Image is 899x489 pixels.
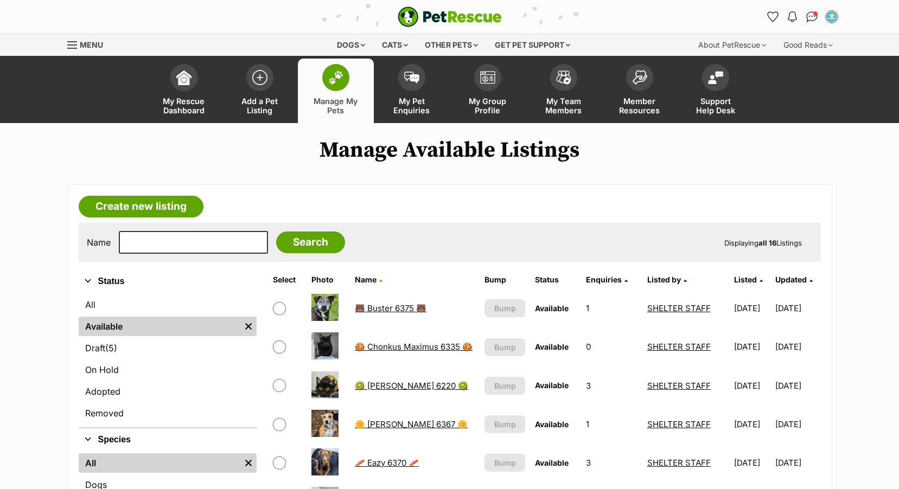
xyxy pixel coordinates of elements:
span: Bump [494,342,516,353]
span: Bump [494,380,516,391]
span: Bump [494,303,516,314]
td: 0 [582,328,641,365]
img: notifications-46538b983faf8c2785f20acdc204bb7945ddae34d4c08c2a6579f10ce5e182be.svg [788,11,796,22]
img: group-profile-icon-3fa3cf56718a62981997c0bc7e787c4b2cf8bcc04b72c1350f741eb67cf2f40e.svg [480,71,495,84]
a: Add a Pet Listing [222,59,298,123]
a: On Hold [79,360,257,379]
a: My Group Profile [450,59,526,123]
button: Bump [484,377,525,395]
td: 3 [582,367,641,404]
a: 🥓 Eazy 6370 🥓 [355,458,419,468]
span: My Rescue Dashboard [160,96,208,115]
img: team-members-icon-5396bd8760b3fe7c0b43da4ab00e1e3bb1a5d9ba89233759b79545d2d3fc5d0d.svg [556,70,571,85]
a: Manage My Pets [298,59,374,123]
a: Favourites [764,8,782,25]
img: help-desk-icon-fdf02630f3aa405de69fd3d07c3f3aa587a6932b1a1747fa1d2bba05be0121f9.svg [708,71,723,84]
td: 1 [582,406,641,443]
a: Remove filter [240,453,257,473]
span: Add a Pet Listing [235,96,284,115]
button: Bump [484,454,525,472]
a: 🍪 Chonkus Maximus 6335 🍪 [355,342,473,352]
div: Good Reads [776,34,840,56]
a: My Rescue Dashboard [146,59,222,123]
div: Dogs [329,34,373,56]
strong: all 16 [758,239,776,247]
span: My Pet Enquiries [387,96,436,115]
th: Select [269,271,306,288]
a: Name [355,275,382,284]
img: logo-e224e6f780fb5917bec1dbf3a21bbac754714ae5b6737aabdf751b685950b380.svg [398,7,502,27]
a: SHELTER STAFF [647,342,711,352]
th: Status [531,271,581,288]
a: SHELTER STAFF [647,419,711,429]
a: Menu [67,34,111,54]
span: Bump [494,419,516,430]
th: Photo [307,271,349,288]
input: Search [276,231,345,253]
label: Name [87,237,111,247]
span: translation missing: en.admin.listings.index.attributes.enquiries [586,275,622,284]
span: My Team Members [539,96,588,115]
td: [DATE] [730,328,774,365]
td: [DATE] [775,289,820,327]
span: My Group Profile [463,96,512,115]
td: [DATE] [775,406,820,443]
div: Cats [374,34,416,56]
span: Available [535,420,569,429]
img: add-pet-listing-icon-0afa8454b4691262ce3f59096e99ab1cd57d4a30225e0717b998d2c9b9846f56.svg [252,70,267,85]
span: Listed by [647,275,681,284]
a: Listed [734,275,763,284]
button: Species [79,433,257,447]
span: Displaying Listings [724,239,802,247]
a: Draft [79,338,257,358]
img: chat-41dd97257d64d25036548639549fe6c8038ab92f7586957e7f3b1b290dea8141.svg [806,11,818,22]
a: Removed [79,403,257,423]
a: Adopted [79,382,257,401]
a: 🐻 Buster 6375 🐻 [355,303,426,313]
span: Available [535,304,569,313]
a: Remove filter [240,317,257,336]
button: Bump [484,299,525,317]
a: SHELTER STAFF [647,303,711,313]
span: Updated [775,275,807,284]
span: Menu [80,40,103,49]
a: My Team Members [526,59,602,123]
a: Updated [775,275,813,284]
a: Member Resources [602,59,678,123]
span: Bump [494,457,516,468]
div: Status [79,293,257,427]
img: pet-enquiries-icon-7e3ad2cf08bfb03b45e93fb7055b45f3efa6380592205ae92323e6603595dc1f.svg [404,72,419,83]
a: All [79,295,257,314]
span: (5) [105,342,117,355]
span: Name [355,275,377,284]
a: 🥝 [PERSON_NAME] 6220 🥝 [355,381,468,391]
img: member-resources-icon-8e73f808a243e03378d46382f2149f9095a855e16c252ad45f914b54edf8863c.svg [632,70,647,85]
a: Support Help Desk [678,59,754,123]
button: Notifications [784,8,801,25]
span: Listed [734,275,757,284]
a: Available [79,317,240,336]
td: 1 [582,289,641,327]
ul: Account quick links [764,8,840,25]
span: Available [535,342,569,351]
img: manage-my-pets-icon-02211641906a0b7f246fdf0571729dbe1e7629f14944591b6c1af311fb30b64b.svg [328,70,343,85]
td: [DATE] [730,406,774,443]
span: Manage My Pets [311,96,360,115]
a: Create new listing [79,196,203,217]
a: SHELTER STAFF [647,458,711,468]
div: Other pets [417,34,486,56]
a: All [79,453,240,473]
img: SHELTER STAFF profile pic [826,11,837,22]
td: [DATE] [775,367,820,404]
div: Get pet support [487,34,578,56]
div: About PetRescue [691,34,774,56]
td: 3 [582,444,641,481]
span: Member Resources [615,96,664,115]
th: Bump [480,271,529,288]
td: [DATE] [775,328,820,365]
span: Support Help Desk [691,96,740,115]
td: [DATE] [775,444,820,481]
a: 🌼 [PERSON_NAME] 6367 🌼 [355,419,468,429]
button: Bump [484,415,525,433]
button: Bump [484,338,525,356]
